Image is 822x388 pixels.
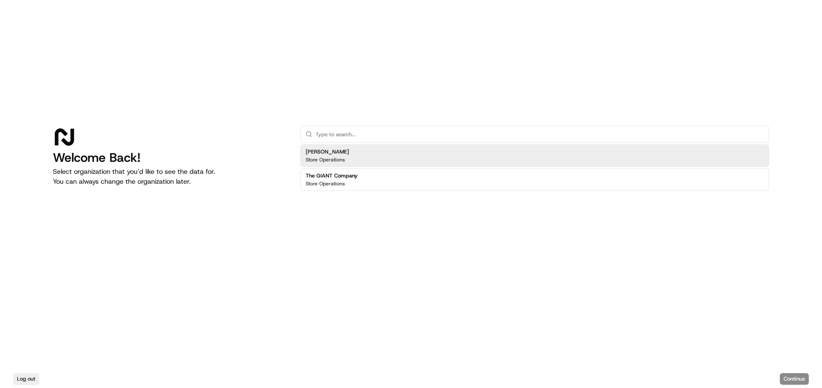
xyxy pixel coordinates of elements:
[306,172,358,180] h2: The GIANT Company
[306,156,345,163] p: Store Operations
[306,148,349,156] h2: [PERSON_NAME]
[53,167,287,187] p: Select organization that you’d like to see the data for. You can always change the organization l...
[300,143,769,192] div: Suggestions
[13,373,39,385] button: Log out
[53,150,287,165] h1: Welcome Back!
[306,180,345,187] p: Store Operations
[316,126,764,142] input: Type to search...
